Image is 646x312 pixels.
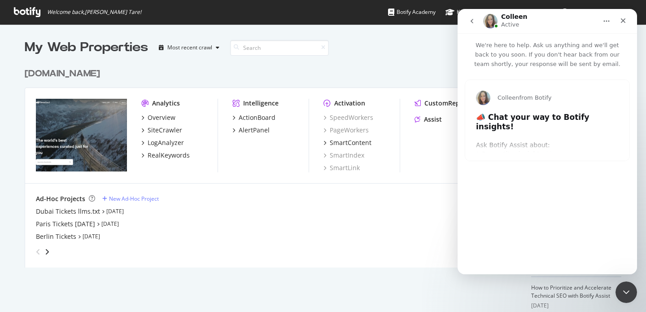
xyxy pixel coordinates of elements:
[388,8,436,17] div: Botify Academy
[330,138,371,147] div: SmartContent
[47,9,141,16] span: Welcome back, [PERSON_NAME] Tare !
[615,281,637,303] iframe: Intercom live chat
[36,99,127,171] img: headout.com
[334,99,365,108] div: Activation
[323,163,360,172] a: SmartLink
[531,302,621,310] div: [DATE]
[148,113,175,122] div: Overview
[32,245,44,259] div: angle-left
[554,5,642,19] button: [PERSON_NAME] Tare
[25,67,100,80] div: [DOMAIN_NAME]
[323,126,369,135] a: PageWorkers
[152,99,180,108] div: Analytics
[458,9,637,274] iframe: Intercom live chat
[36,232,76,241] a: Berlin Tickets
[243,99,279,108] div: Intelligence
[141,126,182,135] a: SiteCrawler
[102,195,159,202] a: New Ad-Hoc Project
[25,39,148,57] div: My Web Properties
[531,284,611,299] a: How to Prioritize and Accelerate Technical SEO with Botify Assist
[141,138,184,147] a: LogAnalyzer
[44,247,50,256] div: angle-right
[424,99,472,108] div: CustomReports
[101,220,119,228] a: [DATE]
[106,207,124,215] a: [DATE]
[25,57,510,268] div: grid
[155,40,223,55] button: Most recent crawl
[109,195,159,202] div: New Ad-Hoc Project
[424,115,442,124] div: Assist
[167,45,212,50] div: Most recent crawl
[445,8,498,17] div: Knowledge Base
[141,113,175,122] a: Overview
[239,126,270,135] div: AlertPanel
[36,207,100,216] a: Dubai Tickets llms.txt
[148,126,182,135] div: SiteCrawler
[141,151,190,160] a: RealKeywords
[415,99,472,108] a: CustomReports
[415,115,442,124] a: Assist
[323,113,373,122] a: SpeedWorkers
[508,8,554,17] div: Organizations
[36,194,85,203] div: Ad-Hoc Projects
[36,220,95,229] a: Paris Tickets [DATE]
[25,67,104,80] a: [DOMAIN_NAME]
[83,233,100,240] a: [DATE]
[239,113,275,122] div: ActionBoard
[323,151,364,160] a: SmartIndex
[572,8,627,16] span: Advait Tare
[148,151,190,160] div: RealKeywords
[232,126,270,135] a: AlertPanel
[148,138,184,147] div: LogAnalyzer
[323,138,371,147] a: SmartContent
[230,40,329,56] input: Search
[232,113,275,122] a: ActionBoard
